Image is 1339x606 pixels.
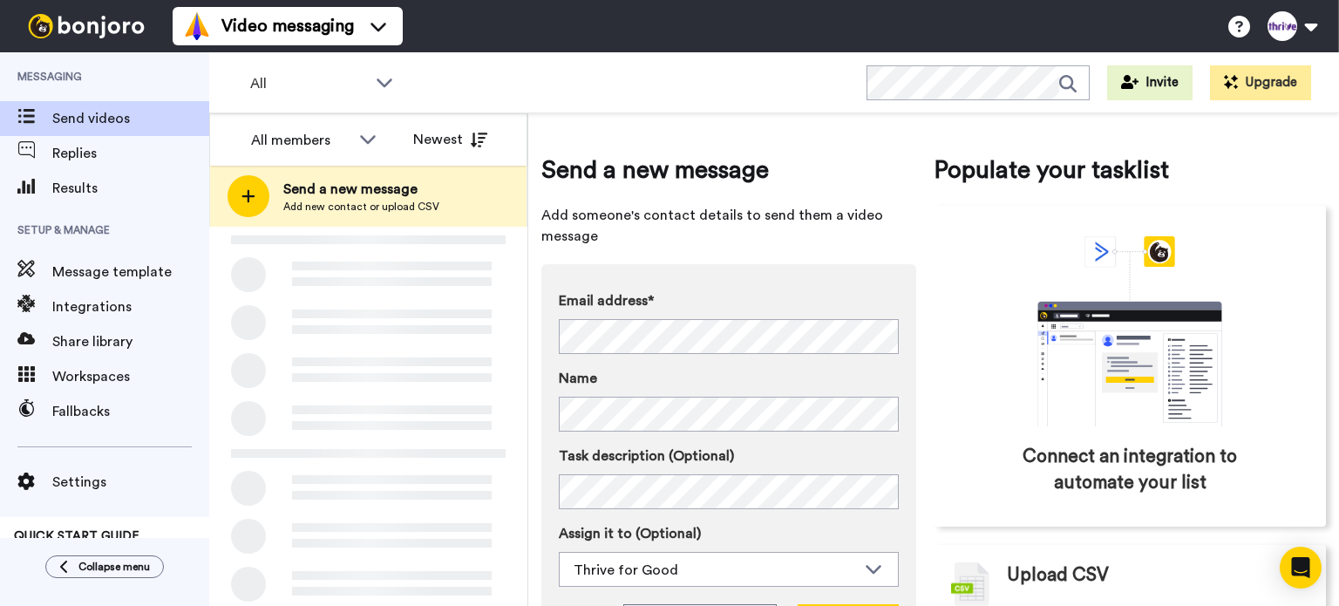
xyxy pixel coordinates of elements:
button: Invite [1107,65,1193,100]
span: Workspaces [52,366,209,387]
button: Upgrade [1210,65,1311,100]
label: Email address* [559,290,899,311]
span: Replies [52,143,209,164]
div: All members [251,130,350,151]
span: Add new contact or upload CSV [283,200,439,214]
span: Collapse menu [78,560,150,574]
button: Collapse menu [45,555,164,578]
span: Name [559,368,597,389]
span: Integrations [52,296,209,317]
span: Message template [52,262,209,283]
img: csv-grey.png [951,562,989,606]
span: Populate your tasklist [934,153,1326,187]
span: Send a new message [541,153,916,187]
span: Connect an integration to automate your list [1008,444,1252,496]
span: Add someone's contact details to send them a video message [541,205,916,247]
span: Send videos [52,108,209,129]
span: Results [52,178,209,199]
span: Settings [52,472,209,493]
span: Video messaging [221,14,354,38]
span: QUICK START GUIDE [14,530,139,542]
img: vm-color.svg [183,12,211,40]
button: Newest [400,122,500,157]
span: All [250,73,367,94]
div: Thrive for Good [574,560,856,581]
img: bj-logo-header-white.svg [21,14,152,38]
div: animation [999,236,1261,426]
label: Assign it to (Optional) [559,523,899,544]
span: Fallbacks [52,401,209,422]
span: Upload CSV [1007,562,1109,589]
div: Open Intercom Messenger [1280,547,1322,589]
span: Share library [52,331,209,352]
span: Send a new message [283,179,439,200]
label: Task description (Optional) [559,446,899,466]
